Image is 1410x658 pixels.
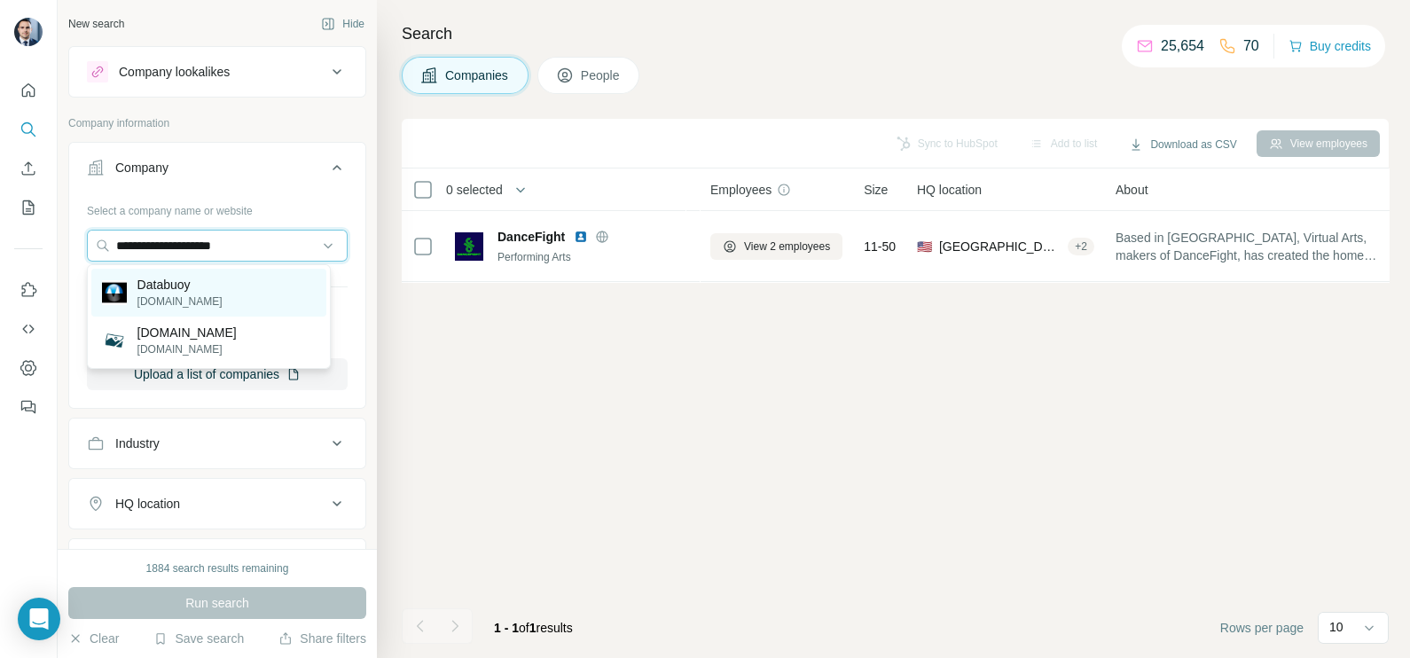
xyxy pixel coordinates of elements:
[519,621,529,635] span: of
[119,63,230,81] div: Company lookalikes
[917,181,982,199] span: HQ location
[14,74,43,106] button: Quick start
[14,352,43,384] button: Dashboard
[87,196,348,219] div: Select a company name or website
[115,495,180,513] div: HQ location
[18,598,60,640] div: Open Intercom Messenger
[68,115,366,131] p: Company information
[102,280,127,305] img: Databuoy
[14,313,43,345] button: Use Surfe API
[1116,181,1148,199] span: About
[917,238,932,255] span: 🇺🇸
[278,630,366,647] button: Share filters
[137,276,223,294] p: Databuoy
[14,274,43,306] button: Use Surfe on LinkedIn
[494,621,519,635] span: 1 - 1
[1329,618,1343,636] p: 10
[69,51,365,93] button: Company lookalikes
[1161,35,1204,57] p: 25,654
[1243,35,1259,57] p: 70
[1068,239,1094,255] div: + 2
[1116,229,1378,264] span: Based in [GEOGRAPHIC_DATA], Virtual Arts, makers of DanceFight, has created the home for skill-ba...
[744,239,830,255] span: View 2 employees
[146,560,289,576] div: 1884 search results remaining
[69,543,365,585] button: Annual revenue ($)
[137,324,237,341] p: [DOMAIN_NAME]
[1116,131,1249,158] button: Download as CSV
[581,67,622,84] span: People
[69,146,365,196] button: Company
[69,482,365,525] button: HQ location
[497,249,689,265] div: Performing Arts
[69,422,365,465] button: Industry
[1289,34,1371,59] button: Buy credits
[864,181,888,199] span: Size
[102,328,127,353] img: databuoy.com.au
[137,341,237,357] p: [DOMAIN_NAME]
[14,192,43,223] button: My lists
[939,238,1061,255] span: [GEOGRAPHIC_DATA], [US_STATE]
[153,630,244,647] button: Save search
[1220,619,1304,637] span: Rows per page
[137,294,223,309] p: [DOMAIN_NAME]
[14,114,43,145] button: Search
[446,181,503,199] span: 0 selected
[529,621,537,635] span: 1
[710,233,842,260] button: View 2 employees
[710,181,772,199] span: Employees
[68,16,124,32] div: New search
[115,159,168,176] div: Company
[445,67,510,84] span: Companies
[309,11,377,37] button: Hide
[574,230,588,244] img: LinkedIn logo
[455,232,483,261] img: Logo of DanceFight
[68,630,119,647] button: Clear
[14,18,43,46] img: Avatar
[14,153,43,184] button: Enrich CSV
[14,391,43,423] button: Feedback
[494,621,573,635] span: results
[115,435,160,452] div: Industry
[87,358,348,390] button: Upload a list of companies
[402,21,1389,46] h4: Search
[864,238,896,255] span: 11-50
[497,228,565,246] span: DanceFight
